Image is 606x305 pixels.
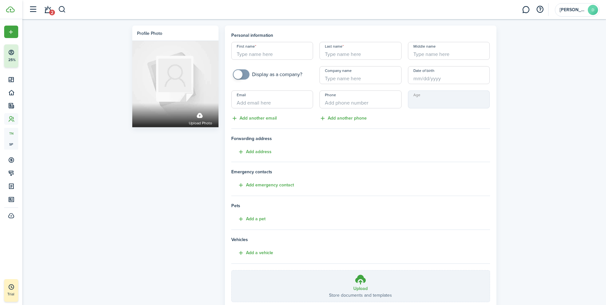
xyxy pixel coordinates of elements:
button: Add a vehicle [231,249,273,257]
a: Notifications [42,2,54,18]
button: Search [58,4,66,15]
label: Upload photo [189,110,212,127]
button: Add emergency contact [231,182,294,189]
button: Add another email [231,115,277,122]
h4: Emergency contacts [231,168,490,175]
button: Add address [231,148,272,156]
p: Trial [7,291,33,297]
button: Open sidebar [27,4,39,16]
input: Type name here [408,42,490,60]
a: sp [4,139,18,150]
input: Type name here [231,42,313,60]
a: Messaging [520,2,532,18]
a: Trial [4,279,18,302]
span: Upload photo [189,120,212,127]
button: Open resource center [534,4,545,15]
h4: Pets [231,202,490,209]
button: Add a pet [231,215,265,223]
button: Add another phone [319,115,367,122]
input: Type name here [319,42,402,60]
a: tn [4,128,18,139]
p: 25% [8,57,16,63]
input: Type name here [319,66,402,84]
span: Demitrius [560,8,585,12]
span: Forwarding address [231,135,490,142]
h3: Upload [353,285,368,292]
p: Store documents and templates [329,292,392,299]
span: 2 [49,10,55,15]
input: mm/dd/yyyy [408,66,490,84]
div: Profile photo [137,30,162,37]
h4: Personal information [231,32,490,39]
h4: Vehicles [231,236,490,243]
input: Add phone number [319,90,402,108]
img: TenantCloud [6,6,15,12]
input: Add email here [231,90,313,108]
button: Open menu [4,26,18,38]
button: 25% [4,44,57,67]
avatar-text: D [588,5,598,15]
